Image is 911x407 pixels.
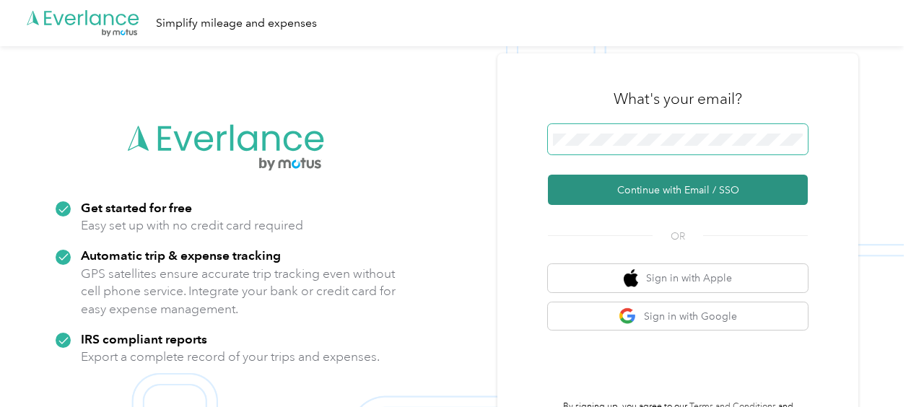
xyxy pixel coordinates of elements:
[81,248,281,263] strong: Automatic trip & expense tracking
[548,264,808,292] button: apple logoSign in with Apple
[653,229,703,244] span: OR
[81,265,396,318] p: GPS satellites ensure accurate trip tracking even without cell phone service. Integrate your bank...
[548,175,808,205] button: Continue with Email / SSO
[81,216,303,235] p: Easy set up with no credit card required
[81,331,207,346] strong: IRS compliant reports
[548,302,808,331] button: google logoSign in with Google
[156,14,317,32] div: Simplify mileage and expenses
[614,89,742,109] h3: What's your email?
[81,348,380,366] p: Export a complete record of your trips and expenses.
[624,269,638,287] img: apple logo
[619,307,637,325] img: google logo
[81,200,192,215] strong: Get started for free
